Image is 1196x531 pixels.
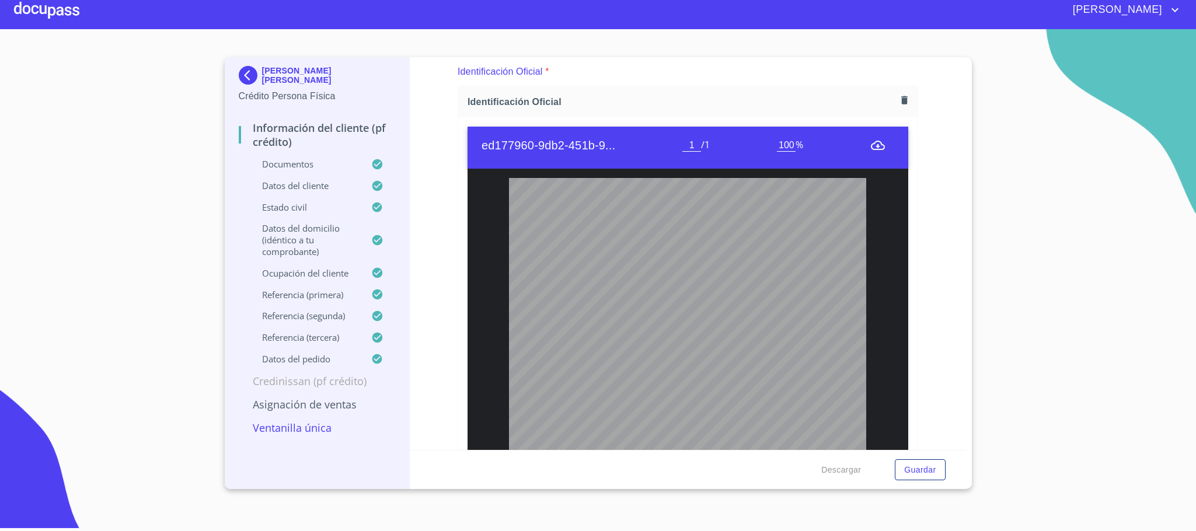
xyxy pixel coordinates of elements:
[1064,1,1182,19] button: account of current user
[239,331,372,343] p: Referencia (tercera)
[239,89,396,103] p: Crédito Persona Física
[1064,1,1168,19] span: [PERSON_NAME]
[239,397,396,411] p: Asignación de Ventas
[239,289,372,301] p: Referencia (primera)
[871,138,885,152] button: menu
[239,421,396,435] p: Ventanilla única
[239,180,372,191] p: Datos del cliente
[895,459,945,481] button: Guardar
[239,374,396,388] p: Credinissan (PF crédito)
[239,201,372,213] p: Estado Civil
[239,66,396,89] div: [PERSON_NAME] [PERSON_NAME]
[821,463,861,477] span: Descargar
[701,138,710,151] span: / 1
[239,121,396,149] p: Información del cliente (PF crédito)
[468,96,897,108] span: Identificación Oficial
[239,66,262,85] img: Docupass spot blue
[904,463,936,477] span: Guardar
[239,267,372,279] p: Ocupación del Cliente
[239,353,372,365] p: Datos del pedido
[796,138,803,151] span: %
[458,65,543,79] p: Identificación Oficial
[239,222,372,257] p: Datos del domicilio (idéntico a tu comprobante)
[817,459,866,481] button: Descargar
[239,158,372,170] p: Documentos
[262,66,396,85] p: [PERSON_NAME] [PERSON_NAME]
[482,136,682,155] h6: ed177960-9db2-451b-9...
[239,310,372,322] p: Referencia (segunda)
